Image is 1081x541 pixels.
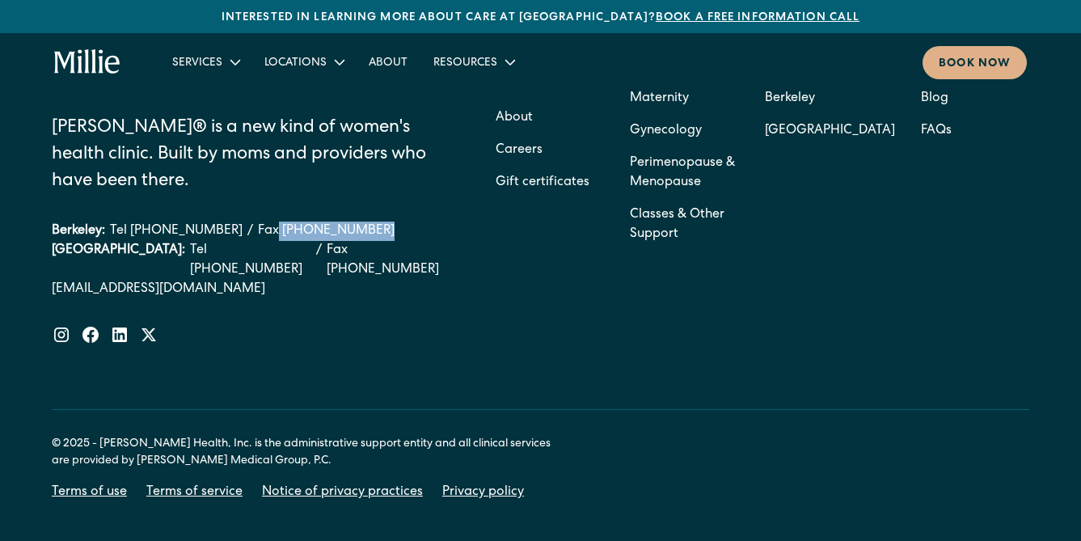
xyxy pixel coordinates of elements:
div: [PERSON_NAME]® is a new kind of women's health clinic. Built by moms and providers who have been ... [52,116,433,196]
a: Perimenopause & Menopause [630,147,738,199]
a: About [496,102,533,134]
div: © 2025 - [PERSON_NAME] Health, Inc. is the administrative support entity and all clinical service... [52,436,569,470]
a: Book a free information call [656,12,859,23]
div: Resources [420,49,526,75]
a: Terms of service [146,483,243,502]
a: Book now [923,46,1027,79]
a: Fax [PHONE_NUMBER] [258,222,395,241]
a: Tel [PHONE_NUMBER] [190,241,311,280]
div: Resources [433,55,497,72]
div: Locations [251,49,356,75]
div: / [247,222,253,241]
a: Notice of privacy practices [262,483,423,502]
div: Services [172,55,222,72]
div: / [316,241,322,280]
a: [GEOGRAPHIC_DATA] [765,115,895,147]
a: FAQs [921,115,952,147]
a: Blog [921,82,948,115]
a: Maternity [630,82,689,115]
a: Careers [496,134,543,167]
div: Services [159,49,251,75]
a: Berkeley [765,82,895,115]
div: Locations [264,55,327,72]
a: Gift certificates [496,167,589,199]
a: Classes & Other Support [630,199,738,251]
div: Book now [939,56,1011,73]
div: Berkeley: [52,222,105,241]
a: Privacy policy [442,483,524,502]
a: Gynecology [630,115,702,147]
div: [GEOGRAPHIC_DATA]: [52,241,185,280]
a: Tel [PHONE_NUMBER] [110,222,243,241]
a: Terms of use [52,483,127,502]
a: About [356,49,420,75]
a: [EMAIL_ADDRESS][DOMAIN_NAME] [52,280,452,299]
a: home [54,49,120,75]
a: Fax [PHONE_NUMBER] [327,241,452,280]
